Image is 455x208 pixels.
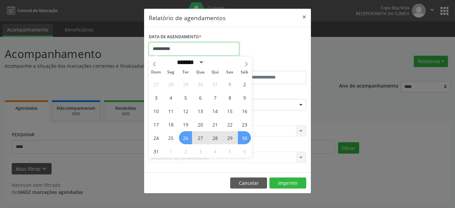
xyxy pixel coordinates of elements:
[230,177,267,189] button: Cancelar
[149,131,162,144] span: Agosto 24, 2025
[238,145,251,158] span: Setembro 6, 2025
[223,118,236,131] span: Agosto 22, 2025
[164,77,177,91] span: Julho 28, 2025
[208,131,221,144] span: Agosto 28, 2025
[208,91,221,104] span: Agosto 7, 2025
[238,77,251,91] span: Agosto 2, 2025
[208,70,222,74] span: Qui
[238,104,251,117] span: Agosto 16, 2025
[208,77,221,91] span: Julho 31, 2025
[179,104,192,117] span: Agosto 12, 2025
[237,70,252,74] span: Sáb
[223,91,236,104] span: Agosto 8, 2025
[179,145,192,158] span: Setembro 2, 2025
[223,145,236,158] span: Setembro 5, 2025
[269,177,306,189] button: Imprimir
[194,131,207,144] span: Agosto 27, 2025
[149,70,164,74] span: Dom
[194,77,207,91] span: Julho 30, 2025
[164,145,177,158] span: Setembro 1, 2025
[208,145,221,158] span: Setembro 4, 2025
[149,145,162,158] span: Agosto 31, 2025
[149,32,201,42] label: DATA DE AGENDAMENTO
[204,59,226,66] input: Year
[223,131,236,144] span: Agosto 29, 2025
[238,91,251,104] span: Agosto 9, 2025
[179,131,192,144] span: Agosto 26, 2025
[164,118,177,131] span: Agosto 18, 2025
[223,77,236,91] span: Agosto 1, 2025
[175,59,204,66] select: Month
[194,118,207,131] span: Agosto 20, 2025
[229,60,306,71] label: ATÉ
[178,70,193,74] span: Ter
[208,104,221,117] span: Agosto 14, 2025
[238,118,251,131] span: Agosto 23, 2025
[193,70,208,74] span: Qua
[164,104,177,117] span: Agosto 11, 2025
[149,91,162,104] span: Agosto 3, 2025
[179,77,192,91] span: Julho 29, 2025
[194,91,207,104] span: Agosto 6, 2025
[298,9,311,25] button: Close
[194,145,207,158] span: Setembro 3, 2025
[223,104,236,117] span: Agosto 15, 2025
[164,91,177,104] span: Agosto 4, 2025
[164,70,178,74] span: Seg
[238,131,251,144] span: Agosto 30, 2025
[149,77,162,91] span: Julho 27, 2025
[222,70,237,74] span: Sex
[149,104,162,117] span: Agosto 10, 2025
[179,118,192,131] span: Agosto 19, 2025
[149,13,225,22] h5: Relatório de agendamentos
[208,118,221,131] span: Agosto 21, 2025
[149,118,162,131] span: Agosto 17, 2025
[164,131,177,144] span: Agosto 25, 2025
[179,91,192,104] span: Agosto 5, 2025
[194,104,207,117] span: Agosto 13, 2025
